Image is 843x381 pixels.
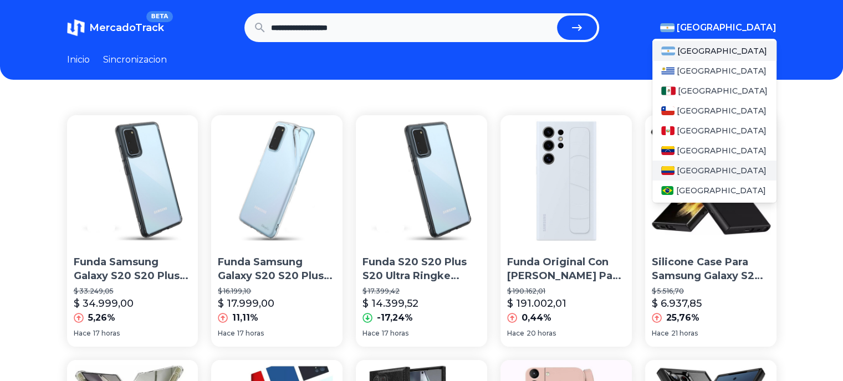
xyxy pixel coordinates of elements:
a: Mexico[GEOGRAPHIC_DATA] [652,81,776,101]
span: [GEOGRAPHIC_DATA] [677,105,767,116]
p: 0,44% [522,311,551,325]
img: Silicone Case Para Samsung Galaxy S24 Ultra Funda Premiun [645,115,776,246]
span: [GEOGRAPHIC_DATA] [677,45,767,56]
span: Hace [507,329,524,338]
a: Funda S20 S20 Plus S20 Ultra Ringke Fusion Samsung GalaxyFunda S20 S20 Plus S20 Ultra Ringke Fusi... [356,115,487,347]
p: $ 17.399,42 [362,287,481,296]
a: Peru[GEOGRAPHIC_DATA] [652,121,776,141]
img: Uruguay [661,66,675,75]
a: Funda Samsung Galaxy S20 S20 Plus S20 Ultra Ringke Fusion #Funda Samsung Galaxy S20 S20 Plus S20 ... [67,115,198,347]
a: Chile[GEOGRAPHIC_DATA] [652,101,776,121]
p: 5,26% [88,311,115,325]
p: Funda Original Con [PERSON_NAME] Para Samsung Galaxy S24 Ultra - C [507,255,625,283]
span: [GEOGRAPHIC_DATA] [677,65,767,76]
img: Funda S20 S20 Plus S20 Ultra Ringke Fusion Samsung Galaxy [356,115,487,246]
img: Venezuela [661,146,675,155]
img: Argentina [660,23,675,32]
span: Hace [74,329,91,338]
span: [GEOGRAPHIC_DATA] [677,21,776,34]
span: Hace [652,329,669,338]
p: $ 6.937,85 [652,296,702,311]
a: MercadoTrackBETA [67,19,164,37]
span: 17 horas [237,329,264,338]
img: Brasil [661,186,674,195]
a: Silicone Case Para Samsung Galaxy S24 Ultra Funda PremiunSilicone Case Para Samsung Galaxy S24 Ul... [645,115,776,347]
span: 17 horas [382,329,408,338]
img: Funda Samsung Galaxy S20 S20 Plus S20 Ultra Ringke Air # [211,115,343,246]
img: Mexico [661,86,676,95]
span: [GEOGRAPHIC_DATA] [677,125,767,136]
img: Peru [661,126,675,135]
a: Funda Samsung Galaxy S20 S20 Plus S20 Ultra Ringke Air #Funda Samsung Galaxy S20 S20 Plus S20 Ult... [211,115,343,347]
p: $ 34.999,00 [74,296,134,311]
span: 20 horas [527,329,556,338]
span: 21 horas [671,329,698,338]
span: [GEOGRAPHIC_DATA] [676,185,765,196]
span: [GEOGRAPHIC_DATA] [677,145,767,156]
p: $ 33.249,05 [74,287,192,296]
p: $ 16.199,10 [218,287,336,296]
img: Funda Original Con Correa Para Samsung Galaxy S24 Ultra - C [500,115,632,246]
img: Argentina [661,47,676,55]
span: [GEOGRAPHIC_DATA] [678,85,768,96]
p: $ 14.399,52 [362,296,418,311]
span: Hace [218,329,235,338]
p: 25,76% [666,311,699,325]
p: Funda Samsung Galaxy S20 S20 Plus S20 Ultra Ringke Fusion # [74,255,192,283]
p: 11,11% [232,311,258,325]
a: Argentina[GEOGRAPHIC_DATA] [652,41,776,61]
p: $ 17.999,00 [218,296,274,311]
a: Sincronizacion [103,53,167,66]
img: Colombia [661,166,675,175]
p: Funda S20 S20 Plus S20 Ultra Ringke Fusion Samsung Galaxy [362,255,481,283]
a: Uruguay[GEOGRAPHIC_DATA] [652,61,776,81]
p: $ 5.516,70 [652,287,770,296]
span: MercadoTrack [89,22,164,34]
p: $ 190.162,01 [507,287,625,296]
a: Funda Original Con Correa Para Samsung Galaxy S24 Ultra - CFunda Original Con [PERSON_NAME] Para ... [500,115,632,347]
a: Venezuela[GEOGRAPHIC_DATA] [652,141,776,161]
p: Silicone Case Para Samsung Galaxy S24 Ultra Funda Premiun [652,255,770,283]
button: [GEOGRAPHIC_DATA] [660,21,776,34]
img: Funda Samsung Galaxy S20 S20 Plus S20 Ultra Ringke Fusion # [67,115,198,246]
span: [GEOGRAPHIC_DATA] [677,165,767,176]
span: 17 horas [93,329,120,338]
span: BETA [146,11,172,22]
img: Chile [661,106,675,115]
a: Brasil[GEOGRAPHIC_DATA] [652,181,776,200]
p: -17,24% [377,311,413,325]
img: MercadoTrack [67,19,85,37]
span: Hace [362,329,380,338]
a: Inicio [67,53,90,66]
p: $ 191.002,01 [507,296,566,311]
a: Colombia[GEOGRAPHIC_DATA] [652,161,776,181]
p: Funda Samsung Galaxy S20 S20 Plus S20 Ultra Ringke Air # [218,255,336,283]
